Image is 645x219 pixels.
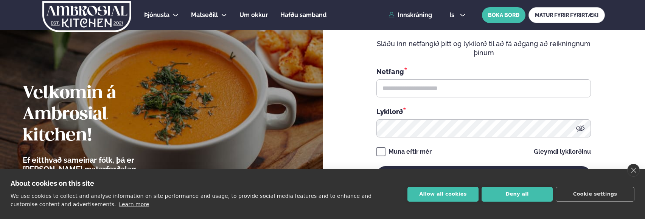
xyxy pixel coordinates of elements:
[407,187,479,202] button: Allow all cookies
[376,66,591,76] div: Netfang
[11,193,371,207] p: We use cookies to collect and analyse information on site performance and usage, to provide socia...
[376,39,591,57] p: Sláðu inn netfangið þitt og lykilorð til að fá aðgang að reikningnum þínum
[191,11,218,19] span: Matseðill
[119,201,149,207] a: Learn more
[239,11,268,19] span: Um okkur
[443,12,472,18] button: is
[376,166,591,184] button: Innskráning/Skrá inn
[389,12,432,19] a: Innskráning
[239,11,268,20] a: Um okkur
[449,12,457,18] span: is
[23,83,180,147] h2: Velkomin á Ambrosial kitchen!
[144,11,169,19] span: Þjónusta
[42,1,132,32] img: logo
[23,156,180,174] p: Ef eitthvað sameinar fólk, þá er [PERSON_NAME] matarferðalag.
[482,187,553,202] button: Deny all
[280,11,326,20] a: Hafðu samband
[280,11,326,19] span: Hafðu samband
[11,179,94,187] strong: About cookies on this site
[376,106,591,116] div: Lykilorð
[528,7,605,23] a: MATUR FYRIR FYRIRTÆKI
[191,11,218,20] a: Matseðill
[627,164,640,177] a: close
[556,187,634,202] button: Cookie settings
[482,7,525,23] button: BÓKA BORÐ
[144,11,169,20] a: Þjónusta
[534,149,591,155] a: Gleymdi lykilorðinu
